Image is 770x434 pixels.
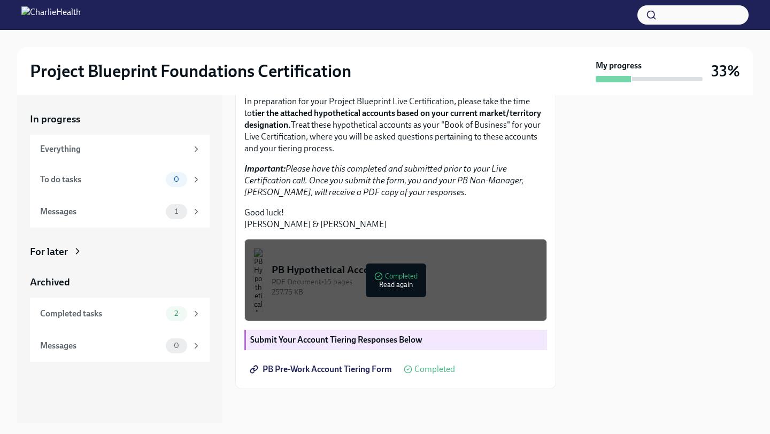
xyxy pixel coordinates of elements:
div: Everything [40,143,187,155]
p: In preparation for your Project Blueprint Live Certification, please take the time to Treat these... [244,96,547,154]
div: Completed tasks [40,308,161,320]
strong: My progress [596,60,642,72]
strong: tier the attached hypothetical accounts based on your current market/territory designation. [244,108,541,130]
span: 1 [168,207,184,215]
a: Archived [30,275,210,289]
img: CharlieHealth [21,6,81,24]
span: 0 [167,342,186,350]
strong: Important: [244,164,286,174]
a: Messages0 [30,330,210,362]
div: For later [30,245,68,259]
div: Messages [40,206,161,218]
a: In progress [30,112,210,126]
img: PB Hypothetical Accounts [253,248,263,312]
a: PB Pre-Work Account Tiering Form [244,359,399,380]
strong: Submit Your Account Tiering Responses Below [250,335,422,345]
a: Everything [30,135,210,164]
p: Good luck! [PERSON_NAME] & [PERSON_NAME] [244,207,547,230]
em: Please have this completed and submitted prior to your Live Certification call. Once you submit t... [244,164,523,197]
span: PB Pre-Work Account Tiering Form [252,364,392,375]
div: 257.75 KB [272,287,538,297]
span: Completed [414,365,455,374]
div: Messages [40,340,161,352]
div: To do tasks [40,174,161,185]
span: 0 [167,175,186,183]
button: PB Hypothetical AccountsPDF Document•15 pages257.75 KBCompletedRead again [244,239,547,321]
div: PB Hypothetical Accounts [272,263,538,277]
h3: 33% [711,61,740,81]
span: 2 [168,309,184,317]
a: To do tasks0 [30,164,210,196]
h2: Project Blueprint Foundations Certification [30,60,351,82]
a: Messages1 [30,196,210,228]
a: For later [30,245,210,259]
div: PDF Document • 15 pages [272,277,538,287]
a: Completed tasks2 [30,298,210,330]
